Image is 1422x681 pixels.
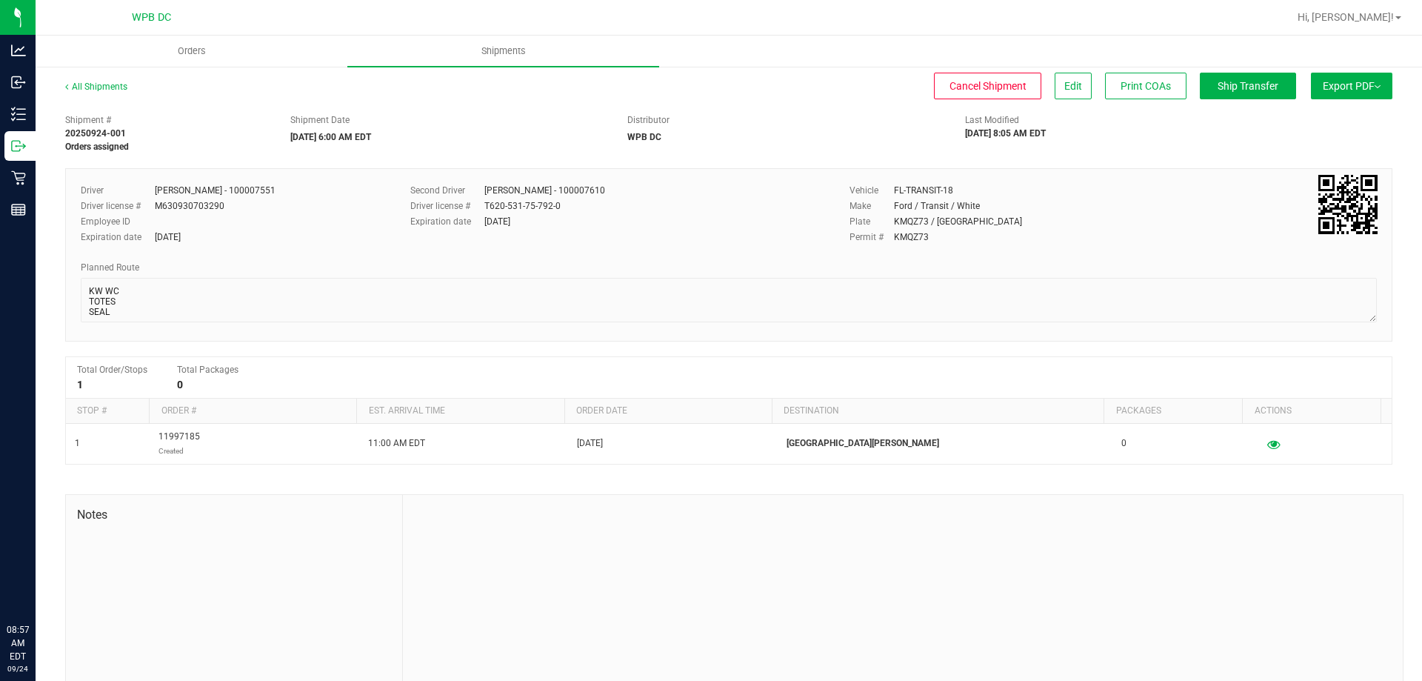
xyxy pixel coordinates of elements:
label: Expiration date [410,215,484,228]
span: Total Order/Stops [77,365,147,375]
label: Last Modified [965,113,1019,127]
span: 0 [1121,436,1126,451]
a: All Shipments [65,82,127,92]
div: KMQZ73 [894,230,929,244]
p: 09/24 [7,663,29,674]
span: Total Packages [177,365,238,375]
inline-svg: Reports [11,202,26,217]
strong: 20250924-001 [65,128,126,139]
th: Actions [1242,399,1381,424]
th: Destination [772,399,1104,424]
div: M630930703290 [155,199,224,213]
strong: [DATE] 6:00 AM EDT [290,132,371,142]
button: Cancel Shipment [934,73,1041,99]
div: [PERSON_NAME] - 100007551 [155,184,276,197]
span: 1 [75,436,80,451]
strong: Orders assigned [65,142,129,152]
strong: WPB DC [627,132,661,142]
qrcode: 20250924-001 [1318,175,1378,234]
p: [GEOGRAPHIC_DATA][PERSON_NAME] [787,436,1104,451]
label: Make [849,199,894,213]
a: Orders [36,36,347,67]
label: Driver license # [410,199,484,213]
label: Shipment Date [290,113,350,127]
span: 11997185 [158,430,200,458]
span: Planned Route [81,262,139,273]
button: Print COAs [1105,73,1186,99]
inline-svg: Analytics [11,43,26,58]
span: Cancel Shipment [949,80,1027,92]
label: Employee ID [81,215,155,228]
div: Ford / Transit / White [894,199,980,213]
label: Driver license # [81,199,155,213]
button: Ship Transfer [1200,73,1296,99]
span: 11:00 AM EDT [368,436,425,451]
div: [PERSON_NAME] - 100007610 [484,184,605,197]
div: [DATE] [484,215,510,228]
p: 08:57 AM EDT [7,623,29,663]
span: Edit [1064,80,1082,92]
button: Export PDF [1311,73,1392,99]
label: Plate [849,215,894,228]
inline-svg: Outbound [11,139,26,153]
span: Shipments [461,44,546,58]
label: Distributor [627,113,670,127]
th: Packages [1104,399,1242,424]
strong: 0 [177,379,183,391]
inline-svg: Inbound [11,75,26,90]
label: Second Driver [410,184,484,197]
img: Scan me! [1318,175,1378,234]
label: Permit # [849,230,894,244]
strong: 1 [77,379,83,391]
span: Export PDF [1323,80,1381,92]
p: Created [158,444,200,458]
inline-svg: Inventory [11,107,26,122]
div: KMQZ73 / [GEOGRAPHIC_DATA] [894,215,1022,228]
div: [DATE] [155,230,181,244]
span: Shipment # [65,113,268,127]
label: Vehicle [849,184,894,197]
span: Ship Transfer [1218,80,1278,92]
a: Shipments [347,36,659,67]
span: Print COAs [1121,80,1171,92]
label: Expiration date [81,230,155,244]
strong: [DATE] 8:05 AM EDT [965,128,1046,139]
inline-svg: Retail [11,170,26,185]
th: Order date [564,399,772,424]
th: Est. arrival time [356,399,564,424]
span: Orders [158,44,226,58]
span: Hi, [PERSON_NAME]! [1298,11,1394,23]
label: Driver [81,184,155,197]
span: WPB DC [132,11,171,24]
div: T620-531-75-792-0 [484,199,561,213]
th: Stop # [66,399,149,424]
button: Edit [1055,73,1092,99]
th: Order # [149,399,356,424]
iframe: Resource center [15,562,59,607]
span: [DATE] [577,436,603,451]
div: FL-TRANSIT-18 [894,184,953,197]
span: Notes [77,506,391,524]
